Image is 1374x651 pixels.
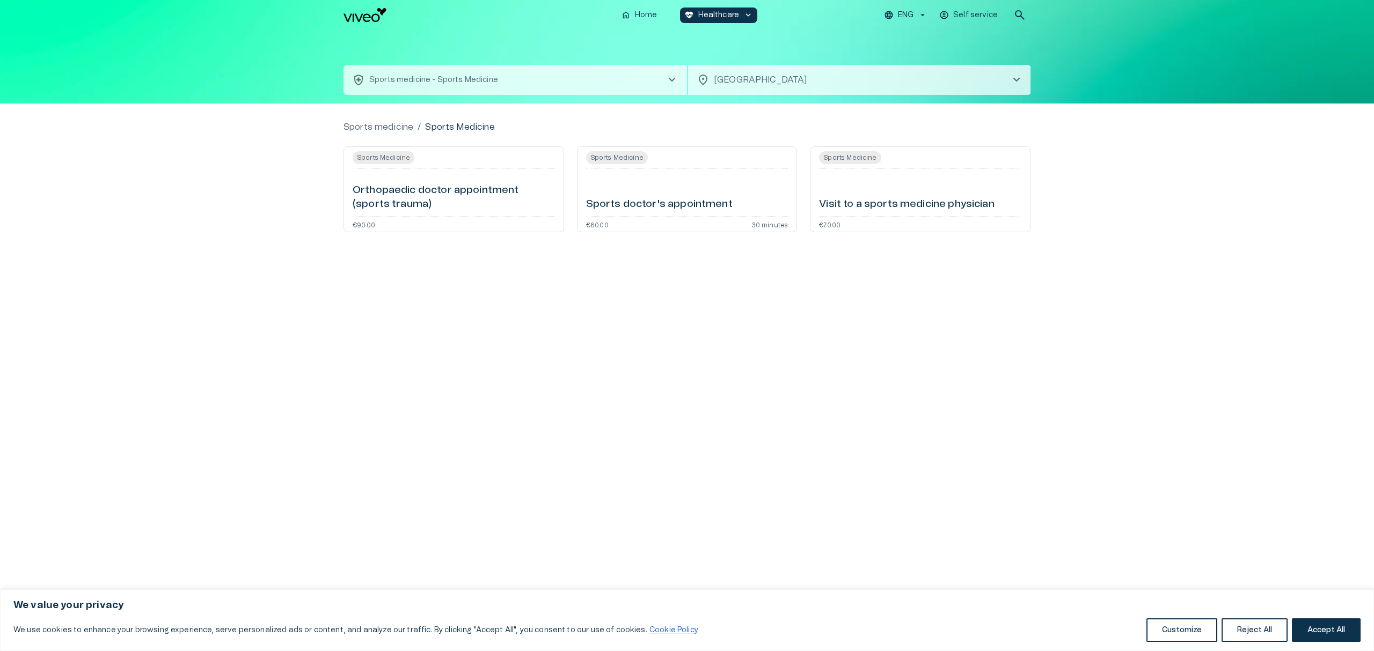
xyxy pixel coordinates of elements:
h6: Sports doctor's appointment [586,197,733,212]
p: €70.00 [819,221,841,227]
p: ENG [898,10,913,21]
p: Sports Medicine [425,121,494,134]
span: Sports Medicine [586,153,648,162]
span: chevron_right [666,73,678,86]
span: chevron_right [1010,73,1023,86]
button: homeHome [617,8,663,23]
span: home [621,10,631,20]
p: €90.00 [353,221,375,227]
p: Sports medicine - Sports Medicine [369,75,498,86]
span: ecg_heart [684,10,694,20]
button: health_and_safetySports medicine - Sports Medicinechevron_right [343,65,687,95]
span: Sports Medicine [353,153,414,162]
p: [GEOGRAPHIC_DATA] [714,73,993,86]
span: Sports Medicine [819,153,881,162]
p: €60.00 [586,221,609,227]
a: Navigate to homepage [343,8,612,22]
h6: Visit to a sports medicine physician [819,197,994,212]
button: ENG [882,8,929,23]
a: Open service booking details [577,146,798,232]
span: Help [55,9,71,17]
p: We use cookies to enhance your browsing experience, serve personalized ads or content, and analyz... [13,624,699,637]
p: 30 minutes [751,221,788,227]
span: health_and_safety [352,73,365,86]
span: location_on [697,73,710,86]
p: Healthcare [698,10,740,21]
p: Home [635,10,657,21]
a: Open service booking details [343,146,564,232]
h6: Orthopaedic doctor appointment (sports trauma) [353,183,555,212]
p: We value your privacy [13,599,1361,612]
button: ecg_heartHealthcarekeyboard_arrow_down [680,8,758,23]
button: Accept All [1292,618,1361,642]
button: Customize [1146,618,1217,642]
p: / [418,121,421,134]
a: Cookie Policy [649,626,699,634]
button: open search modal [1009,4,1030,26]
a: Open service booking details [810,146,1030,232]
button: Reject All [1222,618,1288,642]
img: Viveo logo [343,8,386,22]
span: keyboard_arrow_down [743,10,753,20]
button: Self service [938,8,1000,23]
a: Sports medicine [343,121,413,134]
span: search [1013,9,1026,21]
p: Self service [953,10,998,21]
